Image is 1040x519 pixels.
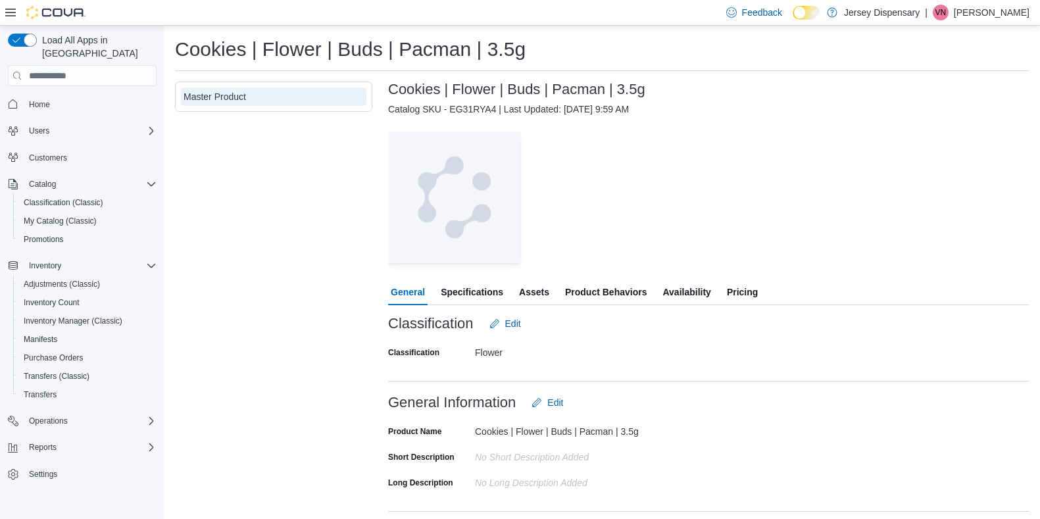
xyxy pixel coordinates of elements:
[18,195,157,210] span: Classification (Classic)
[24,176,61,192] button: Catalog
[844,5,920,20] p: Jersey Dispensary
[742,6,782,19] span: Feedback
[18,332,157,347] span: Manifests
[18,195,109,210] a: Classification (Classic)
[13,212,162,230] button: My Catalog (Classic)
[3,464,162,483] button: Settings
[24,95,157,112] span: Home
[24,389,57,400] span: Transfers
[18,313,157,329] span: Inventory Manager (Classic)
[484,310,526,337] button: Edit
[24,297,80,308] span: Inventory Count
[18,350,89,366] a: Purchase Orders
[175,36,526,62] h1: Cookies | Flower | Buds | Pacman | 3.5g
[26,6,86,19] img: Cova
[18,232,157,247] span: Promotions
[3,148,162,167] button: Customers
[29,153,67,163] span: Customers
[388,103,1029,116] div: Catalog SKU - EG31RYA4 | Last Updated: [DATE] 9:59 AM
[29,179,56,189] span: Catalog
[662,279,710,305] span: Availability
[13,275,162,293] button: Adjustments (Classic)
[388,316,474,332] h3: Classification
[29,469,57,480] span: Settings
[526,389,568,416] button: Edit
[475,447,651,462] div: No Short Description added
[13,312,162,330] button: Inventory Manager (Classic)
[13,330,162,349] button: Manifests
[13,385,162,404] button: Transfers
[184,90,364,103] div: Master Product
[954,5,1029,20] p: [PERSON_NAME]
[29,126,49,136] span: Users
[37,34,157,60] span: Load All Apps in [GEOGRAPHIC_DATA]
[441,279,503,305] span: Specifications
[24,413,157,429] span: Operations
[24,466,157,482] span: Settings
[24,123,55,139] button: Users
[29,99,50,110] span: Home
[3,175,162,193] button: Catalog
[18,387,62,403] a: Transfers
[18,313,128,329] a: Inventory Manager (Classic)
[18,276,157,292] span: Adjustments (Classic)
[24,123,157,139] span: Users
[13,367,162,385] button: Transfers (Classic)
[29,260,61,271] span: Inventory
[547,396,563,409] span: Edit
[24,258,66,274] button: Inventory
[18,368,95,384] a: Transfers (Classic)
[18,232,69,247] a: Promotions
[13,349,162,367] button: Purchase Orders
[3,438,162,457] button: Reports
[13,293,162,312] button: Inventory Count
[24,413,73,429] button: Operations
[24,353,84,363] span: Purchase Orders
[29,442,57,453] span: Reports
[8,89,157,518] nav: Complex example
[24,279,100,289] span: Adjustments (Classic)
[24,466,62,482] a: Settings
[3,257,162,275] button: Inventory
[3,412,162,430] button: Operations
[13,193,162,212] button: Classification (Classic)
[388,347,439,358] label: Classification
[18,295,157,310] span: Inventory Count
[388,452,455,462] label: Short Description
[505,317,521,330] span: Edit
[388,478,453,488] label: Long Description
[24,439,62,455] button: Reports
[18,332,62,347] a: Manifests
[727,279,758,305] span: Pricing
[475,342,651,358] div: Flower
[24,176,157,192] span: Catalog
[24,439,157,455] span: Reports
[475,421,651,437] div: Cookies | Flower | Buds | Pacman | 3.5g
[388,82,645,97] h3: Cookies | Flower | Buds | Pacman | 3.5g
[18,387,157,403] span: Transfers
[475,472,651,488] div: No Long Description added
[565,279,647,305] span: Product Behaviors
[391,279,425,305] span: General
[24,234,64,245] span: Promotions
[18,295,85,310] a: Inventory Count
[29,416,68,426] span: Operations
[24,371,89,382] span: Transfers (Classic)
[24,216,97,226] span: My Catalog (Classic)
[18,368,157,384] span: Transfers (Classic)
[933,5,949,20] div: Vinny Nguyen
[388,395,516,410] h3: General Information
[388,132,520,263] img: Image for Cova Placeholder
[519,279,549,305] span: Assets
[24,334,57,345] span: Manifests
[24,316,122,326] span: Inventory Manager (Classic)
[24,97,55,112] a: Home
[24,197,103,208] span: Classification (Classic)
[935,5,947,20] span: VN
[925,5,928,20] p: |
[24,150,72,166] a: Customers
[18,213,157,229] span: My Catalog (Classic)
[24,258,157,274] span: Inventory
[18,350,157,366] span: Purchase Orders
